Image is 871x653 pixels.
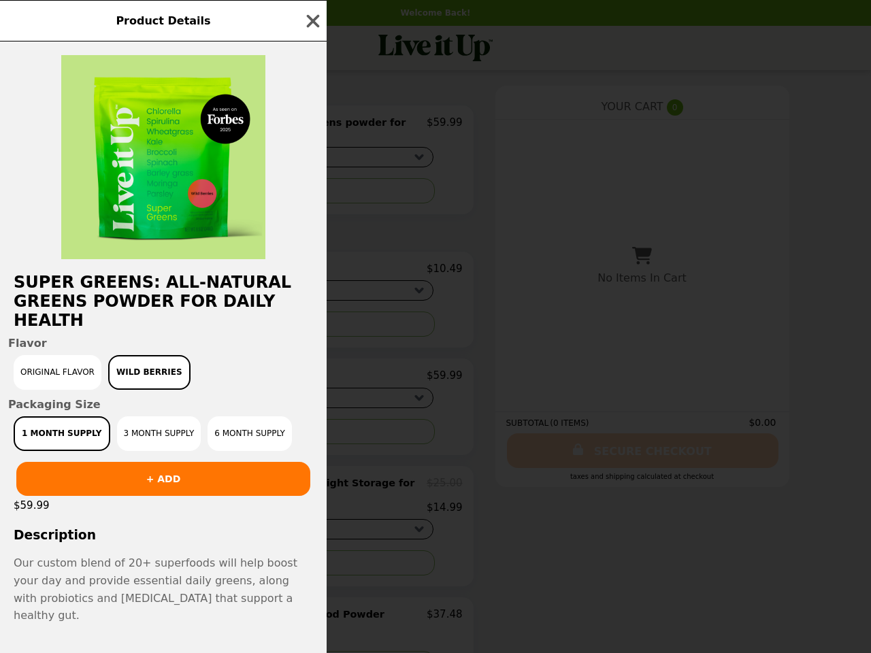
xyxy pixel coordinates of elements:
button: 3 Month Supply [117,416,201,451]
button: 1 Month Supply [14,416,110,451]
button: Wild Berries [108,355,191,390]
button: + ADD [16,462,310,496]
button: Original Flavor [14,355,101,390]
span: Packaging Size [8,398,318,411]
span: Product Details [116,14,210,27]
img: Wild Berries / 1 Month Supply [61,55,265,259]
span: Flavor [8,337,318,350]
div: Our custom blend of 20+ superfoods will help boost your day and provide essential daily greens, a... [14,554,313,624]
button: 6 Month Supply [208,416,292,451]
